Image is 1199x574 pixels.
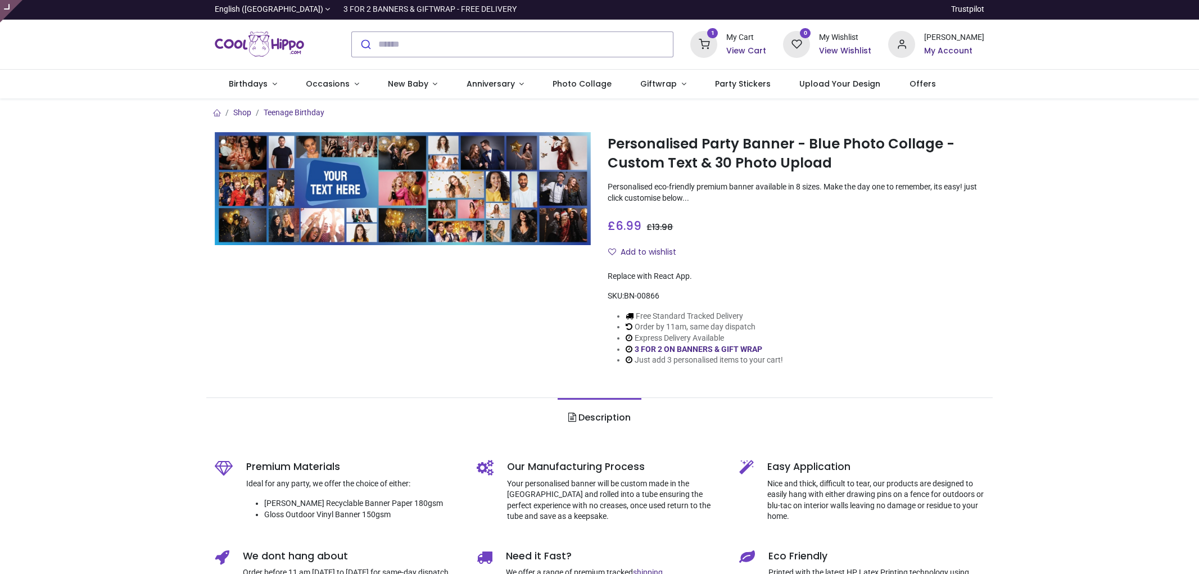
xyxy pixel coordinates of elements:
a: 3 FOR 2 ON BANNERS & GIFT WRAP [635,345,762,354]
a: English ([GEOGRAPHIC_DATA]) [215,4,331,15]
div: My Wishlist [819,32,871,43]
h5: Easy Application [767,460,985,474]
span: Offers [910,78,936,89]
a: My Account [924,46,984,57]
div: [PERSON_NAME] [924,32,984,43]
span: Birthdays [229,78,268,89]
a: Logo of Cool Hippo [215,29,305,60]
a: Teenage Birthday [264,108,324,117]
span: New Baby [388,78,428,89]
li: Gloss Outdoor Vinyl Banner 150gsm [264,509,460,521]
div: SKU: [608,291,984,302]
a: 0 [783,39,810,48]
span: Giftwrap [640,78,677,89]
span: 13.98 [652,222,673,233]
a: 1 [690,39,717,48]
p: Your personalised banner will be custom made in the [GEOGRAPHIC_DATA] and rolled into a tube ensu... [507,478,722,522]
sup: 1 [707,28,718,39]
li: [PERSON_NAME] Recyclable Banner Paper 180gsm [264,498,460,509]
a: Giftwrap [626,70,701,99]
button: Submit [352,32,378,57]
span: Upload Your Design [799,78,880,89]
a: Description [558,398,641,437]
h1: Personalised Party Banner - Blue Photo Collage - Custom Text & 30 Photo Upload [608,134,984,173]
a: New Baby [373,70,452,99]
button: Add to wishlistAdd to wishlist [608,243,686,262]
li: Order by 11am, same day dispatch [626,322,783,333]
span: £ [646,222,673,233]
span: Occasions [306,78,350,89]
h5: Need it Fast? [506,549,722,563]
span: Photo Collage [553,78,612,89]
p: Personalised eco-friendly premium banner available in 8 sizes. Make the day one to remember, its ... [608,182,984,204]
a: Anniversary [452,70,539,99]
h5: Premium Materials [246,460,460,474]
sup: 0 [800,28,811,39]
img: Cool Hippo [215,29,305,60]
div: 3 FOR 2 BANNERS & GIFTWRAP - FREE DELIVERY [343,4,517,15]
a: View Wishlist [819,46,871,57]
h5: We dont hang about [243,549,460,563]
span: £ [608,218,641,234]
i: Add to wishlist [608,248,616,256]
h5: Eco Friendly [768,549,985,563]
h5: Our Manufacturing Process [507,460,722,474]
a: Birthdays [215,70,292,99]
p: Ideal for any party, we offer the choice of either: [246,478,460,490]
span: Party Stickers [715,78,771,89]
li: Just add 3 personalised items to your cart! [626,355,783,366]
span: Anniversary [467,78,515,89]
li: Free Standard Tracked Delivery [626,311,783,322]
a: Occasions [291,70,373,99]
img: Personalised Party Banner - Blue Photo Collage - Custom Text & 30 Photo Upload [215,132,591,245]
li: Express Delivery Available [626,333,783,344]
div: My Cart [726,32,766,43]
a: View Cart [726,46,766,57]
span: 6.99 [616,218,641,234]
div: Replace with React App. [608,271,984,282]
a: Shop [233,108,251,117]
p: Nice and thick, difficult to tear, our products are designed to easily hang with either drawing p... [767,478,985,522]
a: Trustpilot [951,4,984,15]
span: BN-00866 [624,291,659,300]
